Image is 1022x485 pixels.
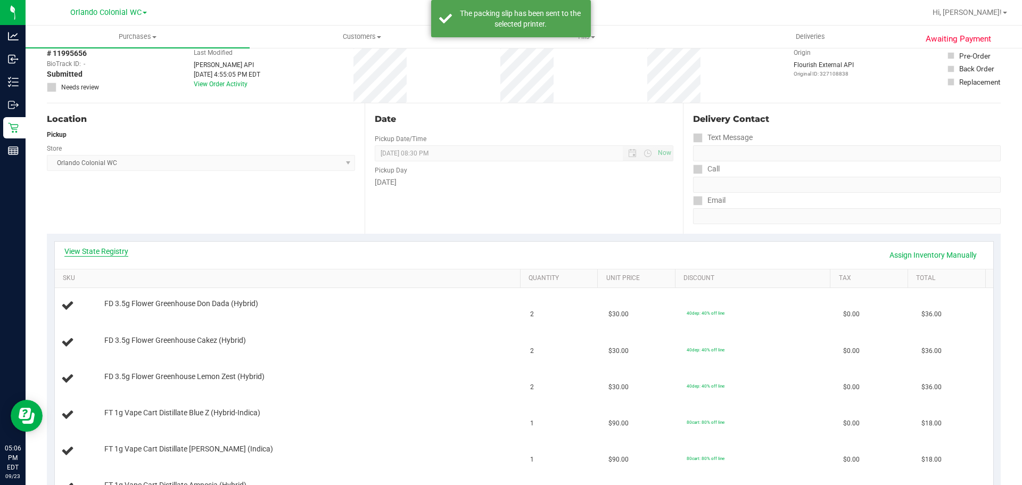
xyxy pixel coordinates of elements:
[530,346,534,356] span: 2
[843,418,860,429] span: $0.00
[194,80,248,88] a: View Order Activity
[693,161,720,177] label: Call
[693,193,726,208] label: Email
[47,48,87,59] span: # 11995656
[693,113,1001,126] div: Delivery Contact
[47,131,67,138] strong: Pickup
[26,32,250,42] span: Purchases
[104,299,258,309] span: FD 3.5g Flower Greenhouse Don Dada (Hybrid)
[693,130,753,145] label: Text Message
[194,60,260,70] div: [PERSON_NAME] API
[64,246,128,257] a: View State Registry
[8,31,19,42] inline-svg: Analytics
[529,274,594,283] a: Quantity
[194,48,233,57] label: Last Modified
[693,145,1001,161] input: Format: (999) 999-9999
[5,472,21,480] p: 09/23
[608,309,629,319] span: $30.00
[11,400,43,432] iframe: Resource center
[959,77,1000,87] div: Replacement
[698,26,922,48] a: Deliveries
[608,418,629,429] span: $90.00
[921,418,942,429] span: $18.00
[693,177,1001,193] input: Format: (999) 999-9999
[606,274,671,283] a: Unit Price
[47,113,355,126] div: Location
[375,113,673,126] div: Date
[5,443,21,472] p: 05:06 PM EDT
[530,418,534,429] span: 1
[959,51,991,61] div: Pre-Order
[70,8,142,17] span: Orlando Colonial WC
[104,408,260,418] span: FT 1g Vape Cart Distillate Blue Z (Hybrid-Indica)
[8,122,19,133] inline-svg: Retail
[687,383,724,389] span: 40dep: 40% off line
[921,382,942,392] span: $36.00
[843,382,860,392] span: $0.00
[26,26,250,48] a: Purchases
[375,177,673,188] div: [DATE]
[687,310,724,316] span: 40dep: 40% off line
[530,309,534,319] span: 2
[375,134,426,144] label: Pickup Date/Time
[687,456,724,461] span: 80cart: 80% off line
[921,309,942,319] span: $36.00
[250,26,474,48] a: Customers
[687,347,724,352] span: 40dep: 40% off line
[794,70,854,78] p: Original ID: 327108838
[843,309,860,319] span: $0.00
[47,69,83,80] span: Submitted
[530,455,534,465] span: 1
[104,335,246,346] span: FD 3.5g Flower Greenhouse Cakez (Hybrid)
[8,145,19,156] inline-svg: Reports
[608,346,629,356] span: $30.00
[921,346,942,356] span: $36.00
[843,455,860,465] span: $0.00
[104,444,273,454] span: FT 1g Vape Cart Distillate [PERSON_NAME] (Indica)
[781,32,839,42] span: Deliveries
[375,166,407,175] label: Pickup Day
[608,382,629,392] span: $30.00
[8,77,19,87] inline-svg: Inventory
[530,382,534,392] span: 2
[687,420,724,425] span: 80cart: 80% off line
[794,60,854,78] div: Flourish External API
[104,372,265,382] span: FD 3.5g Flower Greenhouse Lemon Zest (Hybrid)
[84,59,85,69] span: -
[8,100,19,110] inline-svg: Outbound
[47,59,81,69] span: BioTrack ID:
[63,274,516,283] a: SKU
[959,63,994,74] div: Back Order
[926,33,991,45] span: Awaiting Payment
[916,274,981,283] a: Total
[883,246,984,264] a: Assign Inventory Manually
[47,144,62,153] label: Store
[683,274,826,283] a: Discount
[608,455,629,465] span: $90.00
[794,48,811,57] label: Origin
[921,455,942,465] span: $18.00
[933,8,1002,17] span: Hi, [PERSON_NAME]!
[458,8,583,29] div: The packing slip has been sent to the selected printer.
[8,54,19,64] inline-svg: Inbound
[61,83,99,92] span: Needs review
[843,346,860,356] span: $0.00
[839,274,904,283] a: Tax
[194,70,260,79] div: [DATE] 4:55:05 PM EDT
[250,32,473,42] span: Customers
